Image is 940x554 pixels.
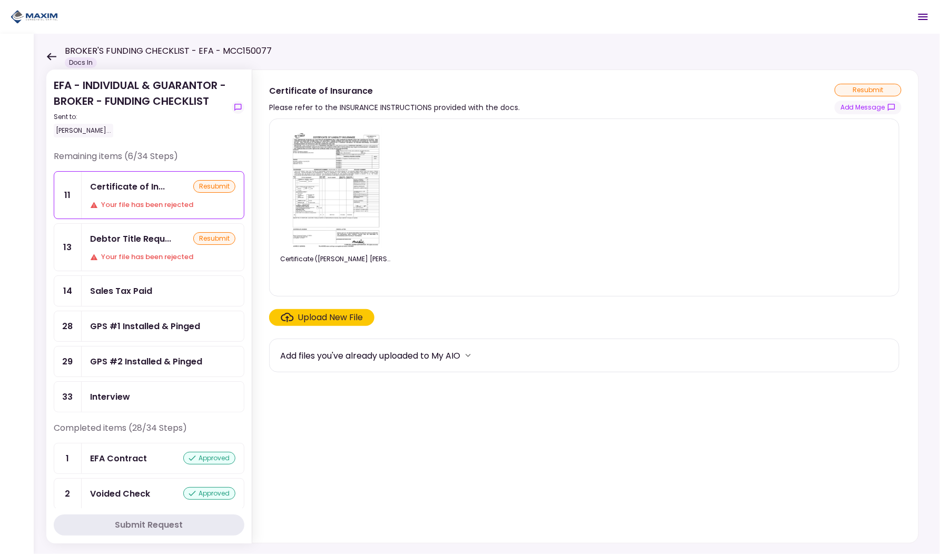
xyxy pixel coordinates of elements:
[54,443,82,473] div: 1
[54,124,113,137] div: [PERSON_NAME]...
[269,101,520,114] div: Please refer to the INSURANCE INSTRUCTIONS provided with the docs.
[90,232,171,245] div: Debtor Title Requirements - Proof of IRP or Exemption
[252,70,919,543] div: Certificate of InsurancePlease refer to the INSURANCE INSTRUCTIONS provided with the docs.resubmi...
[54,347,82,377] div: 29
[54,112,227,122] div: Sent to:
[115,519,183,531] div: Submit Request
[280,254,391,264] div: Certificate (Eduardo Alexis Salvador Bonilla).pdf
[90,487,150,500] div: Voided Check
[835,84,902,96] div: resubmit
[280,349,460,362] div: Add files you've already uploaded to My AIO
[65,45,272,57] h1: BROKER'S FUNDING CHECKLIST - EFA - MCC150077
[269,309,374,326] span: Click here to upload the required document
[90,390,130,403] div: Interview
[232,101,244,114] button: show-messages
[54,515,244,536] button: Submit Request
[11,9,58,25] img: Partner icon
[54,382,82,412] div: 33
[835,101,902,114] button: show-messages
[54,77,227,137] div: EFA - INDIVIDUAL & GUARANTOR - BROKER - FUNDING CHECKLIST
[54,479,82,509] div: 2
[54,275,244,306] a: 14Sales Tax Paid
[54,276,82,306] div: 14
[460,348,476,363] button: more
[298,311,363,324] div: Upload New File
[90,252,235,262] div: Your file has been rejected
[90,452,147,465] div: EFA Contract
[269,84,520,97] div: Certificate of Insurance
[183,452,235,464] div: approved
[54,346,244,377] a: 29GPS #2 Installed & Pinged
[54,311,244,342] a: 28GPS #1 Installed & Pinged
[54,422,244,443] div: Completed items (28/34 Steps)
[54,311,82,341] div: 28
[54,150,244,171] div: Remaining items (6/34 Steps)
[54,171,244,219] a: 11Certificate of InsuranceresubmitYour file has been rejected
[90,320,200,333] div: GPS #1 Installed & Pinged
[54,381,244,412] a: 33Interview
[54,172,82,219] div: 11
[65,57,97,68] div: Docs In
[54,478,244,509] a: 2Voided Checkapproved
[54,443,244,474] a: 1EFA Contractapproved
[54,224,82,271] div: 13
[911,4,936,29] button: Open menu
[90,355,202,368] div: GPS #2 Installed & Pinged
[193,232,235,245] div: resubmit
[90,180,165,193] div: Certificate of Insurance
[54,223,244,271] a: 13Debtor Title Requirements - Proof of IRP or ExemptionresubmitYour file has been rejected
[193,180,235,193] div: resubmit
[90,284,152,298] div: Sales Tax Paid
[90,200,235,210] div: Your file has been rejected
[183,487,235,500] div: approved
